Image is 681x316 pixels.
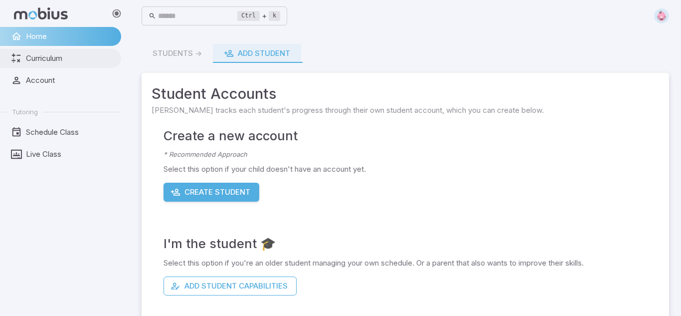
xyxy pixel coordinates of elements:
[26,127,114,138] span: Schedule Class
[237,10,280,22] div: +
[26,53,114,64] span: Curriculum
[26,149,114,160] span: Live Class
[26,31,114,42] span: Home
[164,183,259,202] button: Create Student
[237,11,260,21] kbd: Ctrl
[164,277,297,296] button: Add Student Capabilities
[26,75,114,86] span: Account
[224,48,290,59] div: Add Student
[164,234,659,254] h4: I'm the student 🎓
[164,150,659,160] p: * Recommended Approach
[164,258,659,269] p: Select this option if you're an older student managing your own schedule. Or a parent that also w...
[654,8,669,23] img: hexagon.svg
[164,164,659,175] p: Select this option if your child doesn't have an account yet.
[164,126,659,146] h4: Create a new account
[152,83,659,105] span: Student Accounts
[152,105,659,116] span: [PERSON_NAME] tracks each student's progress through their own student account, which you can cre...
[269,11,280,21] kbd: k
[12,107,38,116] span: Tutoring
